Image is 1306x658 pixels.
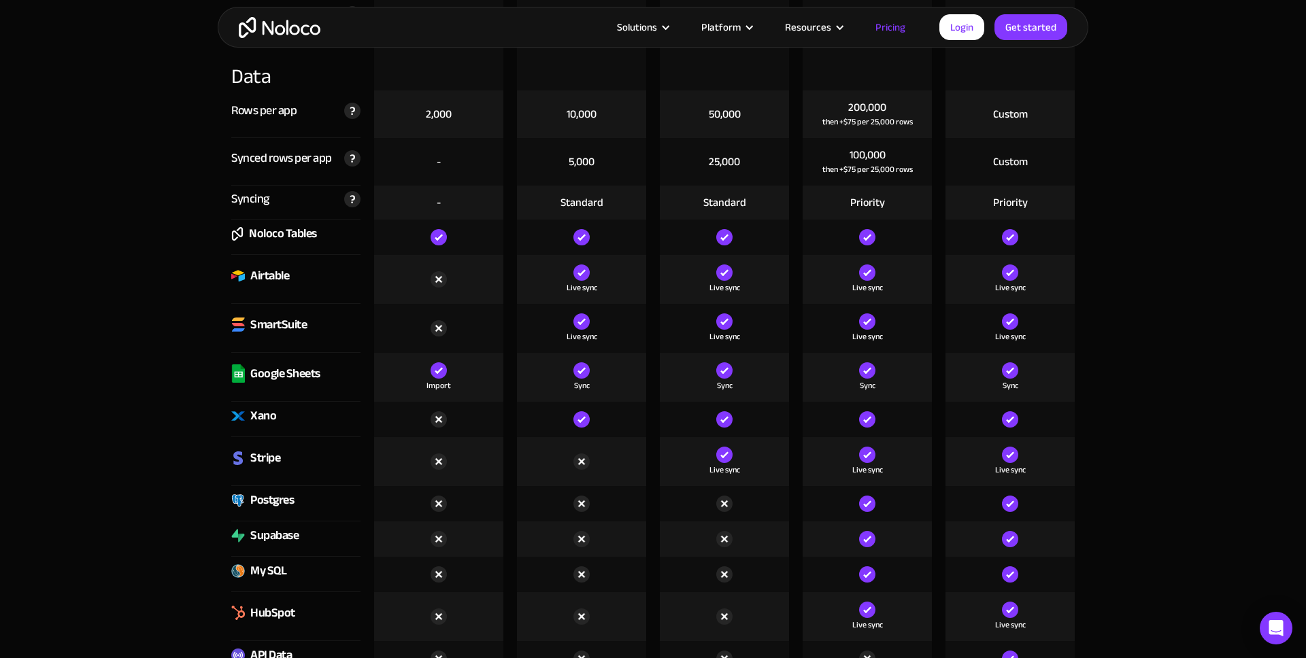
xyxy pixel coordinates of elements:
[426,379,451,392] div: Import
[709,463,740,477] div: Live sync
[249,224,317,244] div: Noloco Tables
[852,281,883,294] div: Live sync
[560,195,603,210] div: Standard
[993,107,1028,122] div: Custom
[437,195,441,210] div: -
[822,162,913,176] div: then +$75 per 25,000 rows
[617,18,657,36] div: Solutions
[858,18,922,36] a: Pricing
[250,448,280,468] div: Stripe
[939,14,984,40] a: Login
[785,18,831,36] div: Resources
[250,266,289,286] div: Airtable
[567,330,597,343] div: Live sync
[231,101,297,121] div: Rows per app
[250,603,295,623] div: HubSpot
[995,463,1026,477] div: Live sync
[850,148,886,162] div: 100,000
[569,154,595,169] div: 5,000
[709,107,741,122] div: 50,000
[426,107,452,122] div: 2,000
[250,525,299,546] div: Supabase
[1260,612,1292,644] div: Open Intercom Messenger
[250,364,320,384] div: Google Sheets
[850,195,885,210] div: Priority
[250,490,294,510] div: Postgres
[994,14,1067,40] a: Get started
[600,18,684,36] div: Solutions
[437,154,441,169] div: -
[995,330,1026,343] div: Live sync
[860,379,875,392] div: Sync
[709,330,740,343] div: Live sync
[567,107,597,122] div: 10,000
[768,18,858,36] div: Resources
[250,315,307,335] div: SmartSuite
[995,618,1026,631] div: Live sync
[239,17,320,38] a: home
[995,281,1026,294] div: Live sync
[709,281,740,294] div: Live sync
[250,406,276,426] div: Xano
[717,379,733,392] div: Sync
[993,195,1028,210] div: Priority
[231,41,361,90] div: Data
[709,154,740,169] div: 25,000
[822,115,913,128] div: then +$75 per 25,000 rows
[684,18,768,36] div: Platform
[231,148,332,169] div: Synced rows per app
[574,379,590,392] div: Sync
[852,618,883,631] div: Live sync
[231,189,269,209] div: Syncing
[250,561,286,581] div: My SQL
[703,195,746,210] div: Standard
[852,463,883,477] div: Live sync
[567,281,597,294] div: Live sync
[993,154,1028,169] div: Custom
[701,18,741,36] div: Platform
[852,330,883,343] div: Live sync
[1003,379,1018,392] div: Sync
[848,100,886,115] div: 200,000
